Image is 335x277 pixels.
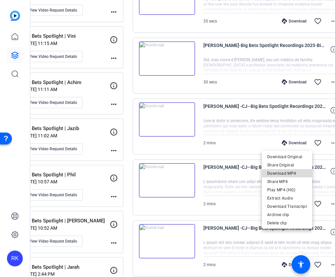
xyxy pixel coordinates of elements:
span: Delete clip [267,219,307,227]
span: Share Original [267,161,307,169]
span: Download Transcript [267,202,307,210]
span: Download MP4 [267,169,307,177]
span: Share MP4 [267,177,307,185]
span: Archive clip [267,210,307,218]
span: Play MP4 (HQ) [267,186,307,194]
span: Download Original [267,153,307,161]
span: Extract Audio [267,194,307,202]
